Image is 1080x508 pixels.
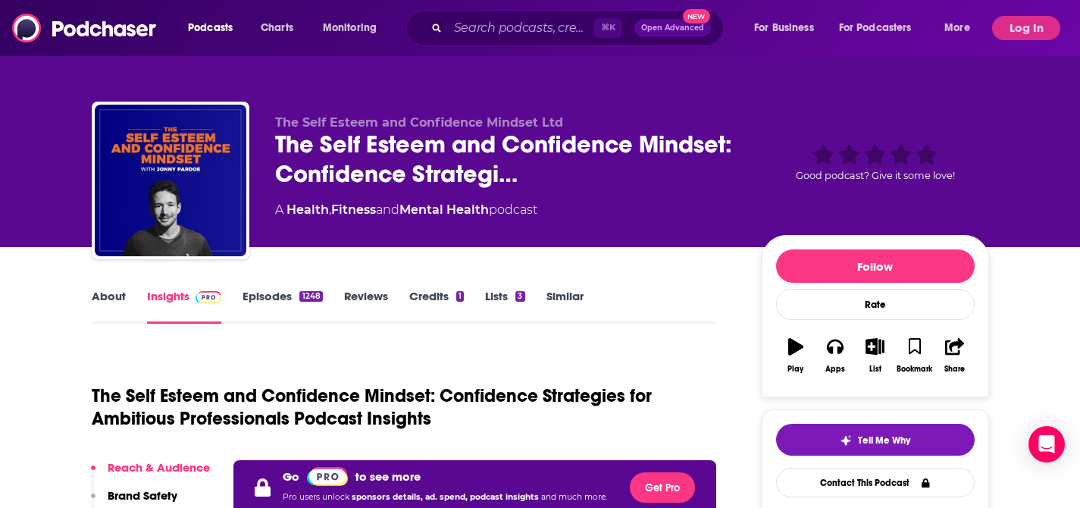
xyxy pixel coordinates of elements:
[934,16,989,40] button: open menu
[352,492,541,502] span: sponsors details, ad. spend, podcast insights
[776,289,975,320] div: Rate
[307,467,349,486] img: Podchaser Pro
[243,289,322,324] a: Episodes1248
[251,16,302,40] a: Charts
[261,17,293,39] span: Charts
[776,424,975,456] button: tell me why sparkleTell Me Why
[1028,426,1065,463] div: Open Intercom Messenger
[546,289,584,324] a: Similar
[897,365,932,374] div: Bookmark
[108,460,210,475] p: Reach & Audience
[188,17,233,39] span: Podcasts
[283,469,299,484] p: Go
[683,9,710,24] span: New
[762,115,989,209] div: Good podcast? Give it some love!
[275,115,563,130] span: The Self Esteem and Confidence Mindset Ltd
[796,170,955,181] span: Good podcast? Give it some love!
[787,365,803,374] div: Play
[147,289,222,324] a: InsightsPodchaser Pro
[312,16,396,40] button: open menu
[12,14,158,42] img: Podchaser - Follow, Share and Rate Podcasts
[399,202,489,217] a: Mental Health
[485,289,524,324] a: Lists3
[630,472,695,503] button: Get Pro
[355,469,421,484] p: to see more
[344,289,388,324] a: Reviews
[944,17,970,39] span: More
[108,488,177,503] p: Brand Safety
[825,365,845,374] div: Apps
[641,24,704,32] span: Open Advanced
[91,460,210,488] button: Reach & Audience
[815,328,855,383] button: Apps
[743,16,833,40] button: open menu
[829,16,934,40] button: open menu
[855,328,894,383] button: List
[286,202,329,217] a: Health
[92,289,126,324] a: About
[196,291,222,303] img: Podchaser Pro
[776,468,975,497] a: Contact This Podcast
[376,202,399,217] span: and
[323,17,377,39] span: Monitoring
[95,105,246,256] img: The Self Esteem and Confidence Mindset: Confidence Strategies for Ambitious Professionals
[858,434,910,447] span: Tell Me Why
[634,19,711,37] button: Open AdvancedNew
[594,18,622,38] span: ⌘ K
[299,291,322,302] div: 1248
[329,202,331,217] span: ,
[275,201,537,219] div: A podcast
[307,466,349,486] a: Pro website
[869,365,881,374] div: List
[448,16,594,40] input: Search podcasts, credits, & more...
[776,249,975,283] button: Follow
[754,17,814,39] span: For Business
[992,16,1060,40] button: Log In
[421,11,738,45] div: Search podcasts, credits, & more...
[456,291,464,302] div: 1
[331,202,376,217] a: Fitness
[409,289,464,324] a: Credits1
[934,328,974,383] button: Share
[177,16,252,40] button: open menu
[944,365,965,374] div: Share
[776,328,815,383] button: Play
[840,434,852,447] img: tell me why sparkle
[895,328,934,383] button: Bookmark
[839,17,912,39] span: For Podcasters
[515,291,524,302] div: 3
[92,384,705,430] h1: The Self Esteem and Confidence Mindset: Confidence Strategies for Ambitious Professionals Podcast...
